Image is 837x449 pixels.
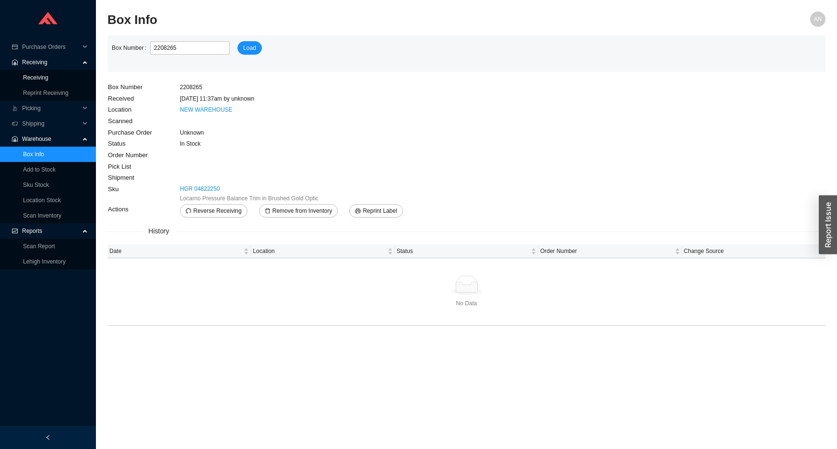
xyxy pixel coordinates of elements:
a: Sku Stock [23,182,49,188]
span: undo [186,208,191,215]
td: Received [107,93,179,104]
td: Pick List [107,161,179,173]
span: fund [12,228,18,234]
td: Status [107,138,179,150]
span: Picking [22,101,80,116]
span: Order Number [540,246,672,256]
span: Remove from Inventory [272,206,332,216]
a: Add to Stock [23,166,56,173]
td: Location [107,104,179,115]
button: Load [237,41,262,55]
span: credit-card [12,44,18,50]
span: History [141,226,176,237]
span: AN [814,12,822,27]
div: No Data [109,299,824,308]
span: Load [243,43,256,53]
td: Box Number [107,81,179,93]
span: Reprint Label [363,206,397,216]
a: Lehigh Inventory [23,258,66,265]
th: Order Number sortable [538,244,682,258]
td: Scanned [107,115,179,127]
button: deleteRemove from Inventory [259,204,338,218]
td: Unknown [179,127,415,138]
a: HGR 04822250 [180,184,220,194]
td: Purchase Order [107,127,179,138]
button: printerReprint Label [349,204,402,218]
span: Status [397,246,529,256]
span: Warehouse [22,131,80,147]
span: Reverse Receiving [193,206,242,216]
td: Sku [107,184,179,204]
span: Locarno Pressure Balance Trim in Brushed Gold Optic [180,194,318,203]
td: In Stock [179,138,415,150]
span: Purchase Orders [22,39,80,55]
a: Reprint Receiving [23,90,69,96]
span: Shipping [22,116,80,131]
button: undoReverse Receiving [180,204,248,218]
span: Date [109,246,242,256]
a: Location Stock [23,197,61,204]
td: Actions [107,204,179,218]
span: delete [265,208,271,215]
td: Order Number [107,150,179,161]
span: Location [253,246,385,256]
label: Box Number [112,41,150,55]
a: Scan Inventory [23,212,61,219]
a: NEW WAREHOUSE [180,106,233,113]
td: Shipment [107,172,179,184]
span: printer [355,208,361,215]
td: 2208265 [179,81,415,93]
span: left [45,435,51,440]
span: Receiving [22,55,80,70]
th: Change Source sortable [682,244,825,258]
th: Date sortable [107,244,251,258]
th: Location sortable [251,244,394,258]
span: Reports [22,223,80,239]
a: Scan Report [23,243,55,250]
th: Status sortable [395,244,538,258]
span: Change Source [684,246,816,256]
a: Receiving [23,74,48,81]
a: Box Info [23,151,44,158]
h2: Box Info [107,12,646,28]
td: [DATE] 11:37am by unknown [179,93,415,104]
